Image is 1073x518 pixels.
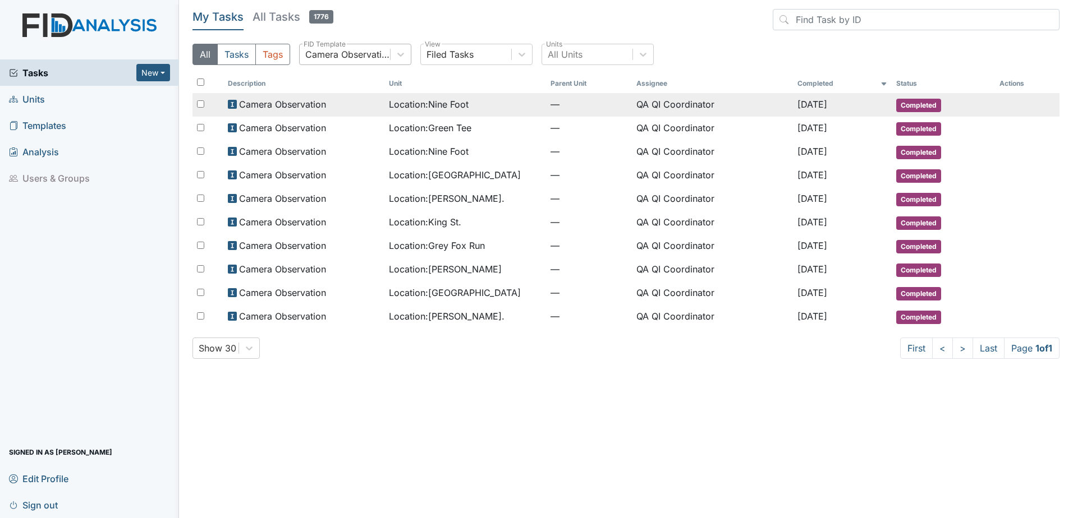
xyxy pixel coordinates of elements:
span: Location : [PERSON_NAME]. [389,309,505,323]
a: > [952,337,973,359]
span: Location : [PERSON_NAME]. [389,192,505,205]
button: Tags [255,44,290,65]
span: — [551,309,627,323]
span: — [551,145,627,158]
th: Toggle SortBy [223,74,384,93]
span: Location : King St. [389,215,461,229]
td: QA QI Coordinator [632,187,793,211]
span: Templates [9,117,66,134]
td: QA QI Coordinator [632,305,793,329]
span: Location : [PERSON_NAME] [389,262,502,276]
span: [DATE] [797,240,827,251]
div: Filed Tasks [427,48,474,61]
input: Find Task by ID [773,9,1060,30]
span: Camera Observation [239,168,326,182]
a: First [900,337,933,359]
td: QA QI Coordinator [632,281,793,305]
button: All [192,44,218,65]
span: 1776 [309,10,333,24]
span: Location : Grey Fox Run [389,239,485,252]
th: Toggle SortBy [384,74,545,93]
span: [DATE] [797,311,827,322]
td: QA QI Coordinator [632,140,793,164]
span: Signed in as [PERSON_NAME] [9,443,112,461]
span: [DATE] [797,99,827,110]
input: Toggle All Rows Selected [197,78,204,86]
span: Location : Green Tee [389,121,471,135]
span: — [551,168,627,182]
span: Page [1004,337,1060,359]
span: [DATE] [797,122,827,133]
span: [DATE] [797,216,827,228]
span: Camera Observation [239,145,326,158]
td: QA QI Coordinator [632,258,793,281]
div: All Units [548,48,583,61]
span: Completed [896,240,941,253]
span: — [551,98,627,111]
span: Completed [896,146,941,159]
div: Type filter [192,44,290,65]
a: Last [973,337,1005,359]
a: < [932,337,953,359]
span: Completed [896,99,941,112]
span: Edit Profile [9,470,68,487]
span: [DATE] [797,193,827,204]
a: Tasks [9,66,136,80]
span: Completed [896,193,941,206]
td: QA QI Coordinator [632,211,793,234]
span: — [551,262,627,276]
th: Toggle SortBy [793,74,892,93]
span: Camera Observation [239,286,326,299]
span: Completed [896,311,941,324]
span: Location : Nine Foot [389,145,469,158]
th: Assignee [632,74,793,93]
span: Completed [896,169,941,183]
span: Camera Observation [239,309,326,323]
span: Camera Observation [239,121,326,135]
span: Completed [896,263,941,277]
button: New [136,64,170,81]
td: QA QI Coordinator [632,117,793,140]
strong: 1 of 1 [1035,343,1052,354]
span: Camera Observation [239,239,326,252]
th: Actions [995,74,1051,93]
span: Completed [896,216,941,230]
span: [DATE] [797,146,827,157]
span: Completed [896,122,941,136]
span: Location : [GEOGRAPHIC_DATA] [389,286,521,299]
span: [DATE] [797,287,827,298]
span: Location : [GEOGRAPHIC_DATA] [389,168,521,182]
span: Analysis [9,143,59,160]
span: — [551,239,627,252]
span: — [551,121,627,135]
span: [DATE] [797,169,827,181]
span: Sign out [9,496,58,514]
h5: All Tasks [253,9,333,25]
th: Toggle SortBy [892,74,995,93]
span: Location : Nine Foot [389,98,469,111]
span: Camera Observation [239,192,326,205]
div: Camera Observation [305,48,391,61]
span: Camera Observation [239,262,326,276]
div: Show 30 [199,341,236,355]
span: — [551,286,627,299]
span: Units [9,90,45,108]
span: Camera Observation [239,98,326,111]
th: Toggle SortBy [546,74,632,93]
button: Tasks [217,44,256,65]
nav: task-pagination [900,337,1060,359]
span: — [551,215,627,229]
span: — [551,192,627,205]
td: QA QI Coordinator [632,164,793,187]
span: Completed [896,287,941,300]
td: QA QI Coordinator [632,93,793,117]
td: QA QI Coordinator [632,234,793,258]
span: Camera Observation [239,215,326,229]
span: [DATE] [797,263,827,275]
h5: My Tasks [192,9,244,25]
